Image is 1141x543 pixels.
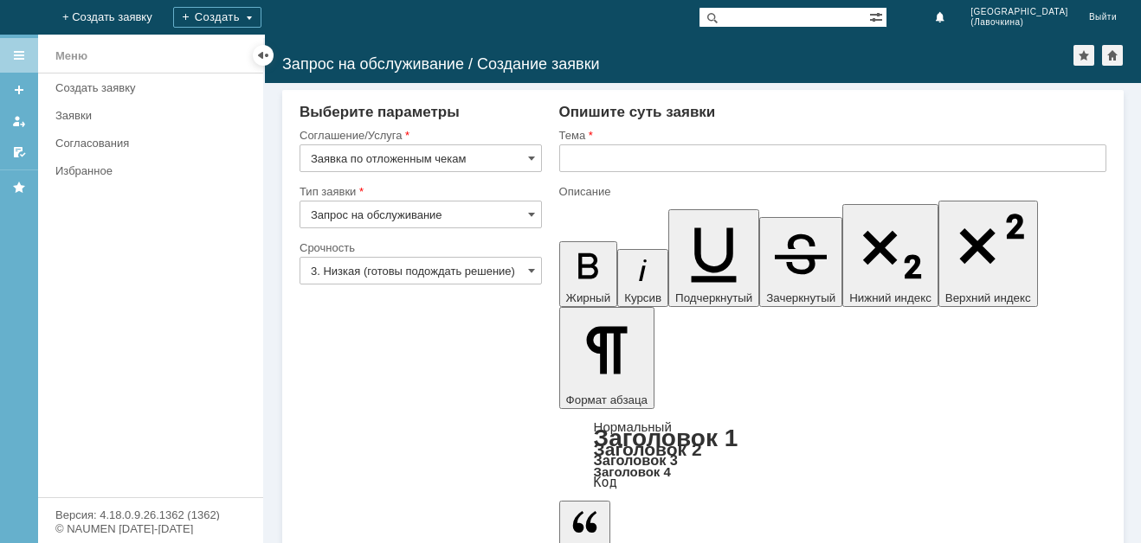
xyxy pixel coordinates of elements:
a: Создать заявку [5,76,33,104]
div: Описание [559,186,1103,197]
a: Заголовок 1 [594,425,738,451]
button: Жирный [559,241,618,307]
span: Нижний индекс [849,291,931,304]
button: Подчеркнутый [668,209,759,307]
span: (Лавочкина) [970,17,1068,28]
button: Верхний индекс [938,201,1038,307]
img: logo [21,10,35,24]
button: Нижний индекс [842,204,938,307]
a: Перейти на домашнюю страницу [21,10,35,24]
a: Создать заявку [48,74,260,101]
div: Тип заявки [300,186,538,197]
div: Тема [559,130,1103,141]
span: Верхний индекс [945,291,1031,304]
span: Расширенный поиск [869,8,886,24]
span: Опишите суть заявки [559,104,716,120]
span: [GEOGRAPHIC_DATA] [970,7,1068,17]
a: Код [594,475,617,490]
a: Заголовок 3 [594,452,678,468]
a: Нормальный [594,419,672,434]
span: Выберите параметры [300,104,460,120]
div: Создать [187,7,275,28]
div: Заявки [55,109,253,122]
div: Версия: 4.18.0.9.26.1362 (1362) [55,509,246,521]
div: Сделать домашней страницей [1102,45,1123,66]
span: Формат абзаца [566,393,648,406]
div: © NAUMEN [DATE]-[DATE] [55,523,246,534]
a: Мои заявки [5,107,33,135]
span: Зачеркнутый [766,291,835,304]
div: Соглашение/Услуга [300,130,538,141]
div: Создать заявку [55,81,253,94]
div: Формат абзаца [559,421,1106,489]
a: Согласования [48,130,260,157]
a: Заголовок 2 [594,439,702,459]
a: Заявки [48,102,260,129]
a: Заголовок 4 [594,464,671,479]
div: Избранное [55,164,234,177]
div: Запрос на обслуживание / Создание заявки [282,55,1073,73]
span: Подчеркнутый [675,291,752,304]
button: Зачеркнутый [759,217,842,307]
div: Согласования [55,137,253,150]
div: Скрыть меню [253,45,274,66]
span: Курсив [624,291,661,304]
a: Мои согласования [5,138,33,166]
button: Формат абзаца [559,307,654,409]
span: Жирный [566,291,611,304]
button: Курсив [617,249,668,307]
div: Добавить в избранное [1073,45,1094,66]
div: Меню [55,46,87,67]
div: Срочность [300,242,538,253]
